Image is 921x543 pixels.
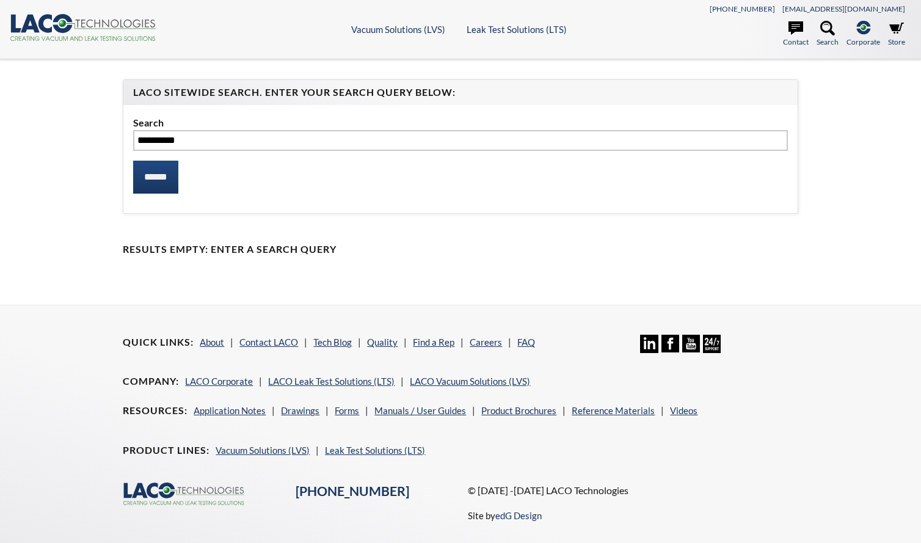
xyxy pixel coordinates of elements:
[572,405,655,416] a: Reference Materials
[313,337,352,348] a: Tech Blog
[123,243,798,256] h4: Results Empty: Enter a Search Query
[467,24,567,35] a: Leak Test Solutions (LTS)
[468,508,542,523] p: Site by
[123,336,194,349] h4: Quick Links
[846,36,880,48] span: Corporate
[123,375,179,388] h4: Company
[239,337,298,348] a: Contact LACO
[133,86,787,99] h4: LACO Sitewide Search. Enter your Search Query Below:
[468,483,798,498] p: © [DATE] -[DATE] LACO Technologies
[495,510,542,521] a: edG Design
[481,405,556,416] a: Product Brochures
[413,337,454,348] a: Find a Rep
[194,405,266,416] a: Application Notes
[367,337,398,348] a: Quality
[670,405,697,416] a: Videos
[703,344,721,355] a: 24/7 Support
[281,405,319,416] a: Drawings
[470,337,502,348] a: Careers
[710,4,775,13] a: [PHONE_NUMBER]
[517,337,535,348] a: FAQ
[200,337,224,348] a: About
[133,115,787,131] label: Search
[185,376,253,387] a: LACO Corporate
[123,404,187,417] h4: Resources
[123,444,209,457] h4: Product Lines
[296,483,409,499] a: [PHONE_NUMBER]
[817,21,839,48] a: Search
[888,21,905,48] a: Store
[335,405,359,416] a: Forms
[374,405,466,416] a: Manuals / User Guides
[325,445,425,456] a: Leak Test Solutions (LTS)
[410,376,530,387] a: LACO Vacuum Solutions (LVS)
[783,21,809,48] a: Contact
[782,4,905,13] a: [EMAIL_ADDRESS][DOMAIN_NAME]
[351,24,445,35] a: Vacuum Solutions (LVS)
[216,445,310,456] a: Vacuum Solutions (LVS)
[703,335,721,352] img: 24/7 Support Icon
[268,376,395,387] a: LACO Leak Test Solutions (LTS)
